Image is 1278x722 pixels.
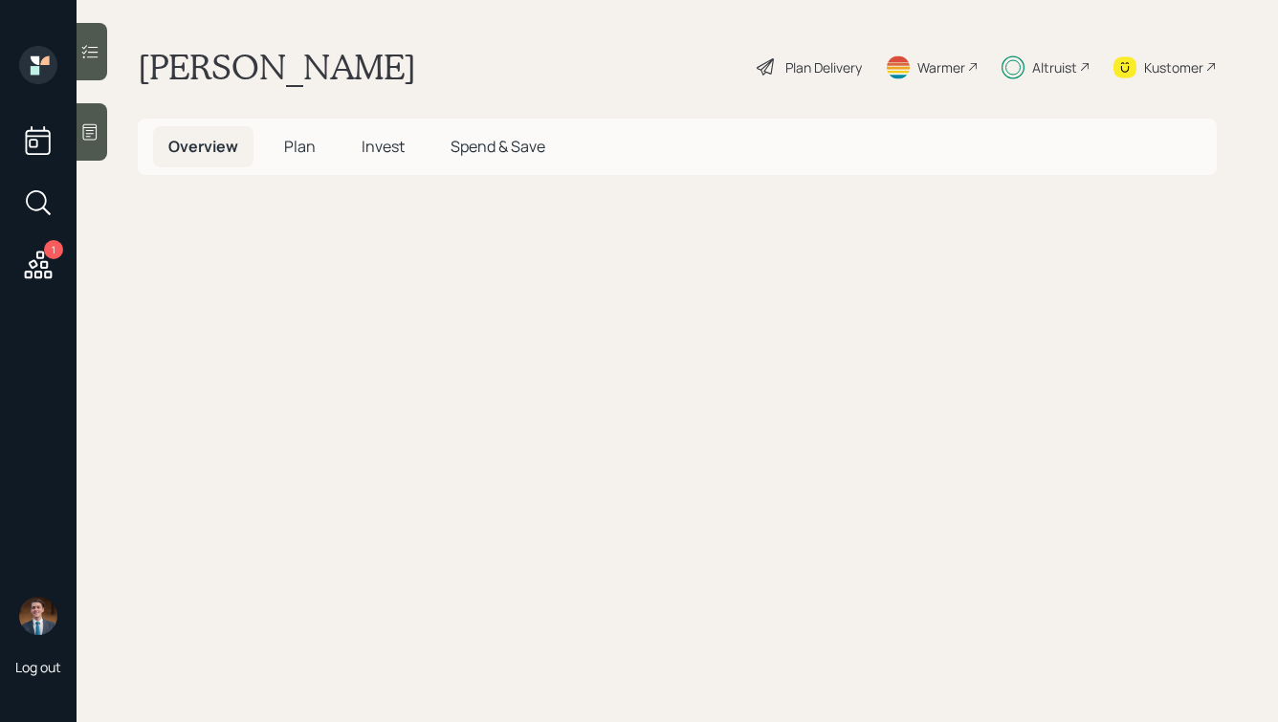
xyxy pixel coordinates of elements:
[917,57,965,77] div: Warmer
[138,46,416,88] h1: [PERSON_NAME]
[1032,57,1077,77] div: Altruist
[362,136,405,157] span: Invest
[15,658,61,676] div: Log out
[44,240,63,259] div: 1
[168,136,238,157] span: Overview
[19,597,57,635] img: hunter_neumayer.jpg
[785,57,862,77] div: Plan Delivery
[284,136,316,157] span: Plan
[451,136,545,157] span: Spend & Save
[1144,57,1203,77] div: Kustomer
